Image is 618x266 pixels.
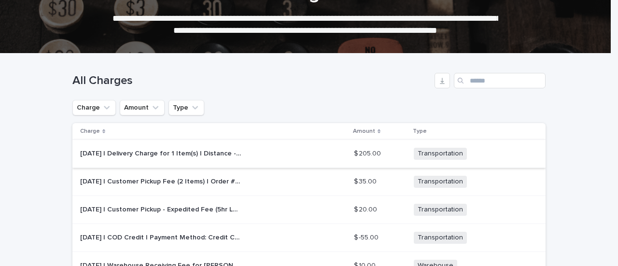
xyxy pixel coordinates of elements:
[414,204,467,216] span: Transportation
[454,73,546,88] input: Search
[72,100,116,115] button: Charge
[80,148,243,158] p: 2025-09-11 | Delivery Charge for 1 Item(s) | Distance - 5.4 Miles | Includes Elevator / 3rd Level...
[80,176,243,186] p: 2025-09-05 | Customer Pickup Fee (2 Items) | Order #: 24726 - Job: 1126 Wesley Terrace Ave
[120,100,165,115] button: Amount
[72,224,546,252] tr: [DATE] | COD Credit | Payment Method: Credit Card | Order #: 24726 - Job: [STREET_ADDRESS][PERSON...
[72,140,546,168] tr: [DATE] | Delivery Charge for 1 Item(s) | Distance - 5.4 Miles | Includes Elevator / 3rd Level Sta...
[354,176,379,186] p: $ 35.00
[354,232,380,242] p: $ -55.00
[72,74,431,88] h1: All Charges
[354,148,383,158] p: $ 205.00
[414,176,467,188] span: Transportation
[414,232,467,244] span: Transportation
[80,126,100,137] p: Charge
[80,232,243,242] p: 2025-09-05 | COD Credit | Payment Method: Credit Card | Order #: 24726 - Job: 1126 Wesley Terrace...
[72,196,546,224] tr: [DATE] | Customer Pickup - Expedited Fee (5hr Lead Time) - Job: [STREET_ADDRESS][PERSON_NAME][DAT...
[414,148,467,160] span: Transportation
[80,204,243,214] p: 2025-09-05 | Customer Pickup - Expedited Fee (5hr Lead Time) - Job: 1126 Wesley Terrace Ave
[169,100,204,115] button: Type
[354,204,379,214] p: $ 20.00
[353,126,375,137] p: Amount
[72,168,546,196] tr: [DATE] | Customer Pickup Fee (2 Items) | Order #: 24726 - Job: [STREET_ADDRESS][PERSON_NAME][DATE...
[413,126,427,137] p: Type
